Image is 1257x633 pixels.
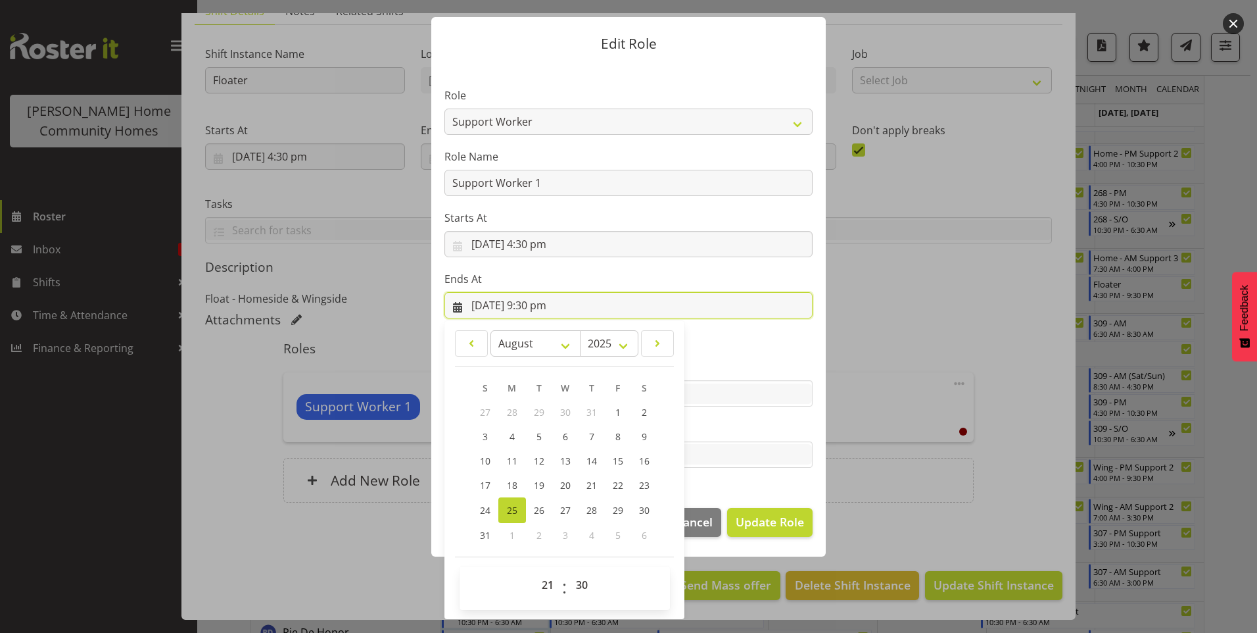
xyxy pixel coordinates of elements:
[498,473,526,497] a: 18
[605,400,631,424] a: 1
[507,504,517,517] span: 25
[560,479,571,492] span: 20
[508,382,516,394] span: M
[579,473,605,497] a: 21
[615,430,621,443] span: 8
[526,497,552,523] a: 26
[579,449,605,473] a: 14
[534,479,544,492] span: 19
[631,497,657,523] a: 30
[639,479,650,492] span: 23
[498,449,526,473] a: 11
[589,382,594,394] span: T
[483,430,488,443] span: 3
[586,406,597,418] span: 31
[642,430,647,443] span: 9
[562,572,567,605] span: :
[444,210,813,226] label: Starts At
[444,88,813,103] label: Role
[586,479,597,492] span: 21
[586,504,597,517] span: 28
[534,455,544,467] span: 12
[480,479,490,492] span: 17
[472,523,498,547] a: 31
[727,508,813,537] button: Update Role
[472,449,498,473] a: 10
[613,455,623,467] span: 15
[579,497,605,523] a: 28
[526,449,552,473] a: 12
[560,504,571,517] span: 27
[552,473,579,497] a: 20
[605,424,631,449] a: 8
[444,170,813,196] input: E.g. Waiter 1
[483,382,488,394] span: S
[472,497,498,523] a: 24
[605,449,631,473] a: 15
[615,406,621,418] span: 1
[642,529,647,542] span: 6
[579,424,605,449] a: 7
[472,473,498,497] a: 17
[552,449,579,473] a: 13
[534,406,544,418] span: 29
[1239,285,1250,331] span: Feedback
[444,37,813,51] p: Edit Role
[480,529,490,542] span: 31
[639,455,650,467] span: 16
[589,430,594,443] span: 7
[534,504,544,517] span: 26
[526,473,552,497] a: 19
[613,479,623,492] span: 22
[507,479,517,492] span: 18
[444,271,813,287] label: Ends At
[510,529,515,542] span: 1
[526,424,552,449] a: 5
[676,513,713,530] span: Cancel
[1232,272,1257,361] button: Feedback - Show survey
[480,455,490,467] span: 10
[507,455,517,467] span: 11
[667,508,721,537] button: Cancel
[444,231,813,257] input: Click to select...
[563,430,568,443] span: 6
[586,455,597,467] span: 14
[736,513,804,530] span: Update Role
[631,473,657,497] a: 23
[444,292,813,318] input: Click to select...
[536,529,542,542] span: 2
[642,406,647,418] span: 2
[613,504,623,517] span: 29
[472,424,498,449] a: 3
[642,382,647,394] span: S
[631,424,657,449] a: 9
[615,529,621,542] span: 5
[510,430,515,443] span: 4
[480,504,490,517] span: 24
[563,529,568,542] span: 3
[561,382,569,394] span: W
[605,473,631,497] a: 22
[552,424,579,449] a: 6
[560,455,571,467] span: 13
[552,497,579,523] a: 27
[498,424,526,449] a: 4
[605,497,631,523] a: 29
[639,504,650,517] span: 30
[498,497,526,523] a: 25
[444,149,813,165] label: Role Name
[560,406,571,418] span: 30
[480,406,490,418] span: 27
[507,406,517,418] span: 28
[631,400,657,424] a: 2
[631,449,657,473] a: 16
[536,382,542,394] span: T
[615,382,620,394] span: F
[536,430,542,443] span: 5
[589,529,594,542] span: 4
